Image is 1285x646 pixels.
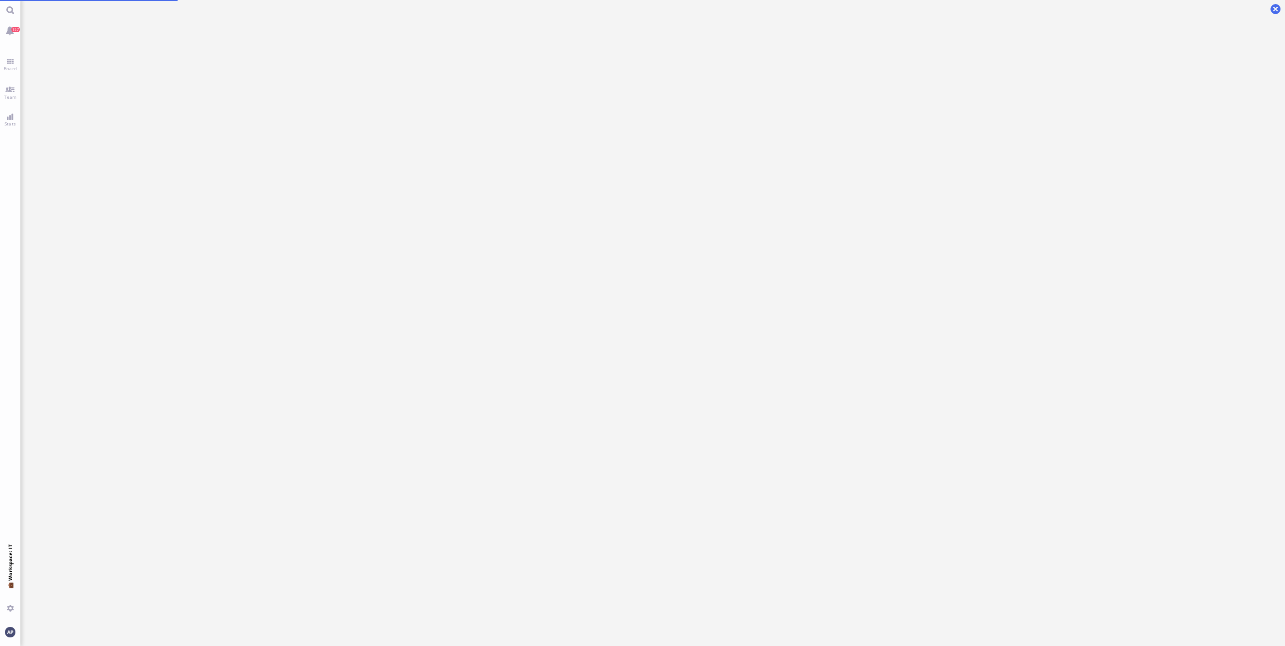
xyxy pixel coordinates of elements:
[2,94,19,100] span: Team
[5,627,15,637] img: You
[2,121,18,127] span: Stats
[11,27,20,32] span: 157
[1,65,19,72] span: Board
[7,581,14,601] span: 💼 Workspace: IT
